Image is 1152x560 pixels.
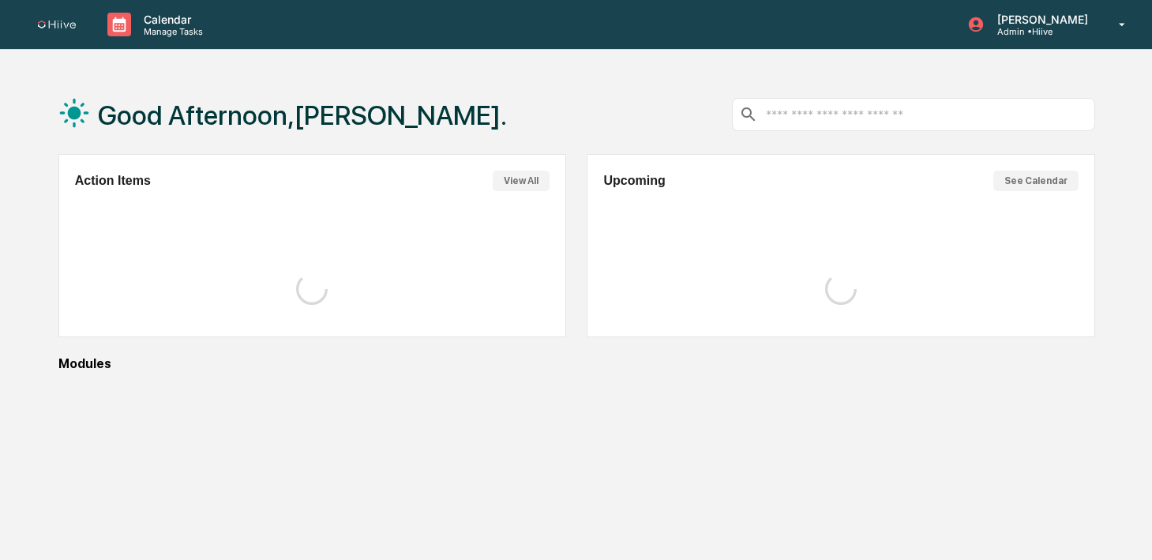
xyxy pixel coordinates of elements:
[38,21,76,29] img: logo
[493,171,550,191] button: View All
[603,174,665,188] h2: Upcoming
[131,13,211,26] p: Calendar
[98,100,507,131] h1: Good Afternoon,[PERSON_NAME].
[58,356,1095,371] div: Modules
[993,171,1079,191] button: See Calendar
[985,26,1096,37] p: Admin • Hiive
[75,174,151,188] h2: Action Items
[985,13,1096,26] p: [PERSON_NAME]
[131,26,211,37] p: Manage Tasks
